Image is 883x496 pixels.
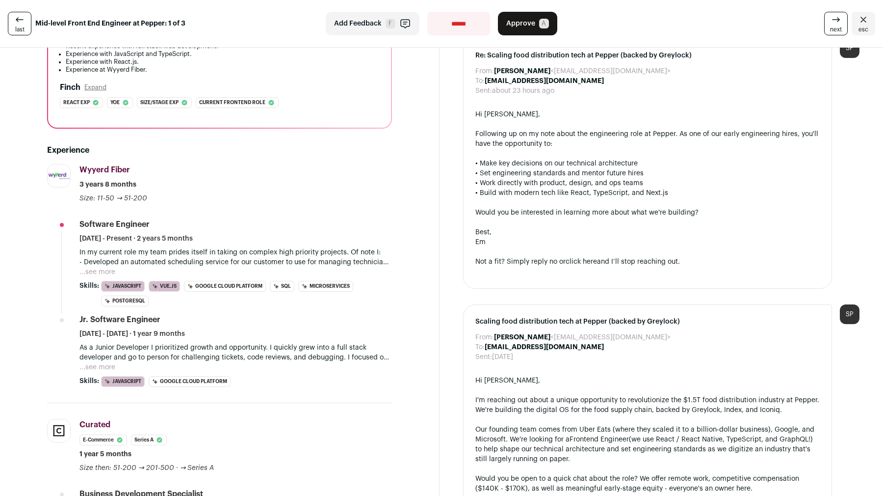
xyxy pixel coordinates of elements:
[66,58,379,66] li: Experience with React.js.
[475,332,494,342] dt: From:
[79,219,150,230] div: Software Engineer
[566,258,597,265] a: click here
[494,332,671,342] dd: <[EMAIL_ADDRESS][DOMAIN_NAME]>
[298,281,353,292] li: Microservices
[79,465,174,471] span: Size then: 51-200 → 201-500
[48,165,70,187] img: e610aea9419e40ab64bbd11102ec9d61ba5fd40d16ec7c1053142658c23ea1d4.png
[79,435,127,445] li: E-commerce
[475,66,494,76] dt: From:
[48,419,70,442] img: 01d6307f68421d622248b216601bd78db0842c0e0c80a353fe317b6456a4bfec.jpg
[492,352,513,362] dd: [DATE]
[79,166,130,174] span: Wyyerd Fiber
[570,436,629,443] a: Frontend Engineer
[475,86,492,96] dt: Sent:
[101,376,145,387] li: JavaScript
[494,66,671,76] dd: <[EMAIL_ADDRESS][DOMAIN_NAME]>
[199,98,265,108] span: Current frontend role
[475,159,820,168] div: • Make key decisions on our technical architecture
[60,82,80,93] h2: Finch
[180,465,214,471] span: → Series A
[485,344,604,351] b: [EMAIL_ADDRESS][DOMAIN_NAME]
[475,257,820,267] div: Not a fit? Simply reply no or and I’ll stop reaching out.
[79,376,99,386] span: Skills:
[858,26,868,33] span: esc
[131,435,167,445] li: Series A
[475,51,820,60] span: Re: Scaling food distribution tech at Pepper (backed by Greylock)
[101,281,145,292] li: JavaScript
[149,376,231,387] li: Google Cloud Platform
[475,168,820,178] div: • Set engineering standards and mentor future hires
[66,66,379,74] li: Experience at Wyyerd Fiber.
[475,76,485,86] dt: To:
[79,257,392,267] p: - Developed an automated scheduling service for our customer to use for managing technician field...
[79,267,115,277] button: ...see more
[475,376,820,386] div: Hi [PERSON_NAME],
[475,352,492,362] dt: Sent:
[79,195,147,202] span: Size: 11-50 → 51-200
[79,248,392,257] p: In my current role my team prides itself in taking on complex high priority projects. Of note I:
[15,26,25,33] span: last
[84,83,106,91] button: Expand
[475,474,820,494] div: Would you be open to a quick chat about the role? We offer remote work, competitive compensation ...
[79,314,160,325] div: Jr. Software Engineer
[47,144,392,156] h2: Experience
[475,342,485,352] dt: To:
[840,304,859,324] div: SP
[498,12,557,35] button: Approve A
[79,180,136,190] span: 3 years 8 months
[184,281,266,292] li: Google Cloud Platform
[79,421,110,429] span: Curated
[539,19,549,28] span: A
[494,68,550,75] b: [PERSON_NAME]
[79,234,193,244] span: [DATE] - Present · 2 years 5 months
[830,26,842,33] span: next
[176,463,178,473] span: ·
[35,19,185,28] strong: Mid-level Front End Engineer at Pepper: 1 of 3
[101,296,149,306] li: PostgreSQL
[494,334,550,341] b: [PERSON_NAME]
[386,19,395,28] span: F
[475,395,820,415] div: I'm reaching out about a unique opportunity to revolutionize the $1.5T food distribution industry...
[79,343,392,362] p: As a Junior Developer I prioritized growth and opportunity. I quickly grew into a full stack deve...
[110,98,120,108] span: Yoe
[270,281,294,292] li: SQL
[475,425,820,464] div: Our founding team comes from Uber Eats (where they scaled it to a billion-dollar business), Googl...
[475,178,820,188] div: • Work directly with product, design, and ops teams
[66,50,379,58] li: Experience with JavaScript and TypeScript.
[475,227,820,237] div: Best,
[475,188,820,198] div: • Build with modern tech like React, TypeScript, and Next.js
[79,329,185,339] span: [DATE] - [DATE] · 1 year 9 months
[852,12,875,35] a: Close
[8,12,31,35] a: last
[79,449,131,459] span: 1 year 5 months
[79,281,99,291] span: Skills:
[326,12,419,35] button: Add Feedback F
[492,86,554,96] dd: about 23 hours ago
[475,237,820,247] div: Em
[475,110,820,119] div: Hi [PERSON_NAME],
[140,98,179,108] span: Size/stage exp
[475,129,820,149] div: Following up on my note about the engineering role at Pepper. As one of our early engineering hir...
[506,19,535,28] span: Approve
[475,317,820,327] span: Scaling food distribution tech at Pepper (backed by Greylock)
[149,281,180,292] li: Vue.js
[63,98,90,108] span: React exp
[475,208,820,218] div: Would you be interested in learning more about what we're building?
[485,78,604,84] b: [EMAIL_ADDRESS][DOMAIN_NAME]
[79,362,115,372] button: ...see more
[840,38,859,58] div: SP
[334,19,382,28] span: Add Feedback
[824,12,848,35] a: next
